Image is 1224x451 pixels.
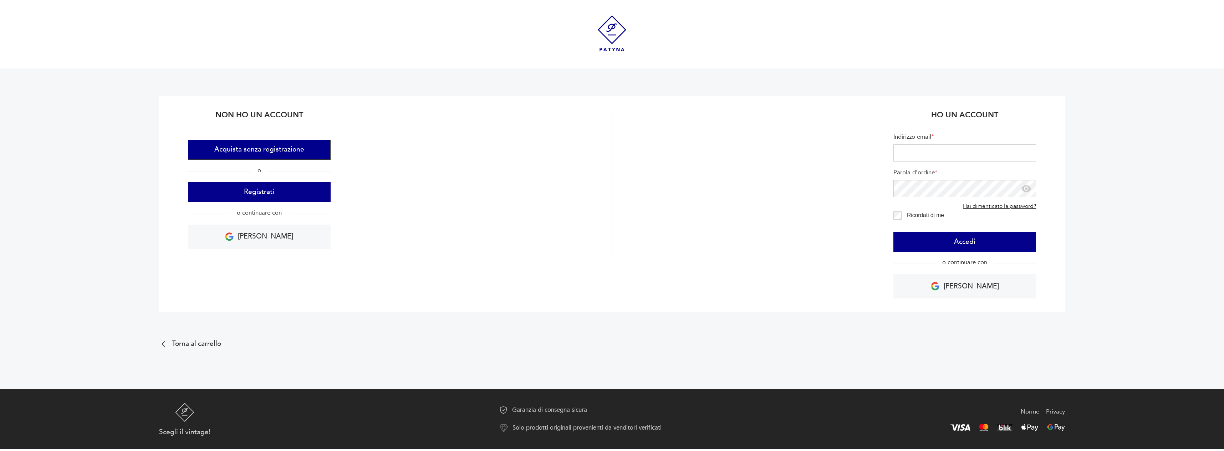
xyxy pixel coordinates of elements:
[931,282,939,291] img: Icona di Google
[893,274,1036,298] a: [PERSON_NAME]
[963,203,1036,210] a: Hai dimenticato la password?
[238,230,293,243] p: [PERSON_NAME]
[159,340,1065,348] a: Torna al carrello
[950,424,970,431] img: Visto
[188,140,331,160] button: Acquista senza registrazione
[230,209,288,217] span: o continuare con
[499,406,508,414] img: Icona della garanzia
[499,424,508,432] img: Icona di autenticità
[250,166,267,174] span: o
[512,423,662,432] p: Solo prodotti originali provenienti da venditori verificati
[175,403,194,422] img: Patyna - negozio di mobili e decorazioni vintage
[188,225,331,249] a: [PERSON_NAME]
[512,405,587,415] p: Garanzia di consegna sicura
[935,258,994,266] span: o continuare con
[159,429,210,435] p: Scegli il vintage!
[172,341,221,347] p: Torna al carrello
[594,15,630,51] img: Patyna - negozio di mobili e decorazioni vintage
[944,280,999,293] p: [PERSON_NAME]
[979,424,989,431] img: Mastercard
[907,212,944,218] label: Ricordati di me
[225,232,234,241] img: Icona di Google
[997,424,1013,431] img: BLIK
[188,182,331,202] button: Registrati
[893,133,931,141] font: Indirizzo email
[893,109,1036,126] h2: Ho un account
[1047,424,1065,431] img: Google Pay
[954,237,975,246] font: Accedi
[1021,424,1039,431] img: Apple Pay
[188,109,331,126] h2: Non ho un account
[893,168,935,176] font: Parola d’ordine
[1021,407,1039,417] a: Norme
[1046,407,1065,417] a: Privacy
[893,232,1036,252] button: Accedi
[244,187,274,196] font: Registrati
